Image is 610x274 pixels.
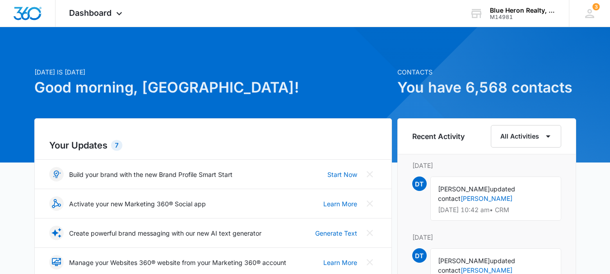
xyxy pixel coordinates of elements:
div: account name [490,7,556,14]
p: [DATE] [412,161,561,170]
button: Close [363,167,377,181]
p: Manage your Websites 360® website from your Marketing 360® account [69,258,286,267]
p: Activate your new Marketing 360® Social app [69,199,206,209]
p: Build your brand with the new Brand Profile Smart Start [69,170,233,179]
span: DT [412,248,427,263]
p: [DATE] is [DATE] [34,67,392,77]
p: Contacts [397,67,576,77]
h1: Good morning, [GEOGRAPHIC_DATA]! [34,77,392,98]
a: Learn More [323,258,357,267]
p: Create powerful brand messaging with our new AI text generator [69,228,261,238]
span: DT [412,176,427,191]
span: [PERSON_NAME] [438,257,490,265]
a: Start Now [327,170,357,179]
button: Close [363,196,377,211]
span: [PERSON_NAME] [438,185,490,193]
a: Generate Text [315,228,357,238]
div: notifications count [592,3,600,10]
p: [DATE] 10:42 am • CRM [438,207,554,213]
h1: You have 6,568 contacts [397,77,576,98]
h2: Your Updates [49,139,377,152]
button: Close [363,226,377,240]
button: All Activities [491,125,561,148]
span: 3 [592,3,600,10]
div: 7 [111,140,122,151]
a: [PERSON_NAME] [461,266,512,274]
div: account id [490,14,556,20]
a: [PERSON_NAME] [461,195,512,202]
p: [DATE] [412,232,561,242]
button: Close [363,255,377,269]
a: Learn More [323,199,357,209]
span: Dashboard [69,8,112,18]
h6: Recent Activity [412,131,465,142]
